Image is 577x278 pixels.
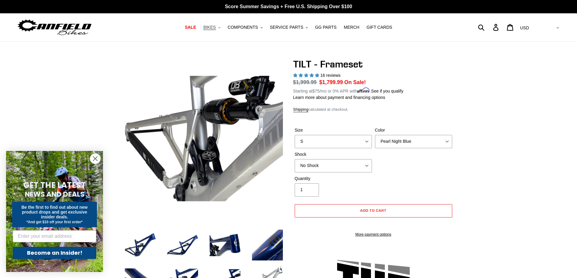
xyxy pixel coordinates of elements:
input: Enter your email address [13,230,96,242]
a: SALE [182,23,199,31]
h1: TILT - Frameset [293,58,454,70]
span: Be the first to find out about new product drops and get exclusive insider deals. [22,205,88,219]
span: SALE [185,25,196,30]
span: Affirm [357,88,370,93]
span: COMPONENTS [228,25,258,30]
span: MERCH [344,25,359,30]
img: Load image into Gallery viewer, TILT - Frameset [166,228,199,262]
a: MERCH [341,23,362,31]
img: Load image into Gallery viewer, TILT - Frameset [251,228,284,262]
label: Quantity [295,175,372,182]
button: BIKES [200,23,223,31]
p: Starting at /mo or 0% APR with . [293,87,403,94]
span: On Sale! [344,78,366,86]
span: $75 [312,89,319,93]
span: GIFT CARDS [366,25,392,30]
button: Close dialog [90,153,101,164]
button: COMPONENTS [225,23,266,31]
label: Shock [295,151,372,158]
span: SERVICE PARTS [270,25,303,30]
a: GG PARTS [312,23,340,31]
span: 5.00 stars [293,73,320,78]
label: Color [375,127,452,133]
button: Add to cart [295,204,452,217]
img: Load image into Gallery viewer, TILT - Frameset [124,228,157,262]
label: Size [295,127,372,133]
div: calculated at checkout. [293,106,454,113]
a: Learn more about payment and financing options [293,95,385,100]
a: See if you qualify - Learn more about Affirm Financing (opens in modal) [371,89,403,93]
s: $1,999.99 [293,79,317,85]
span: BIKES [203,25,216,30]
span: *And get $10 off your first order* [26,220,82,224]
span: GG PARTS [315,25,337,30]
a: More payment options [295,232,452,237]
span: $1,799.99 [319,79,343,85]
span: NEWS AND DEALS [25,189,85,199]
input: Search [481,21,497,34]
span: 16 reviews [320,73,340,78]
span: GET THE LATEST [23,180,86,191]
a: Shipping [293,107,309,112]
button: Become an Insider! [13,247,96,259]
img: Canfield Bikes [17,18,92,37]
img: Load image into Gallery viewer, TILT - Frameset [208,228,242,262]
a: GIFT CARDS [363,23,395,31]
button: SERVICE PARTS [267,23,311,31]
span: Add to cart [360,208,386,213]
